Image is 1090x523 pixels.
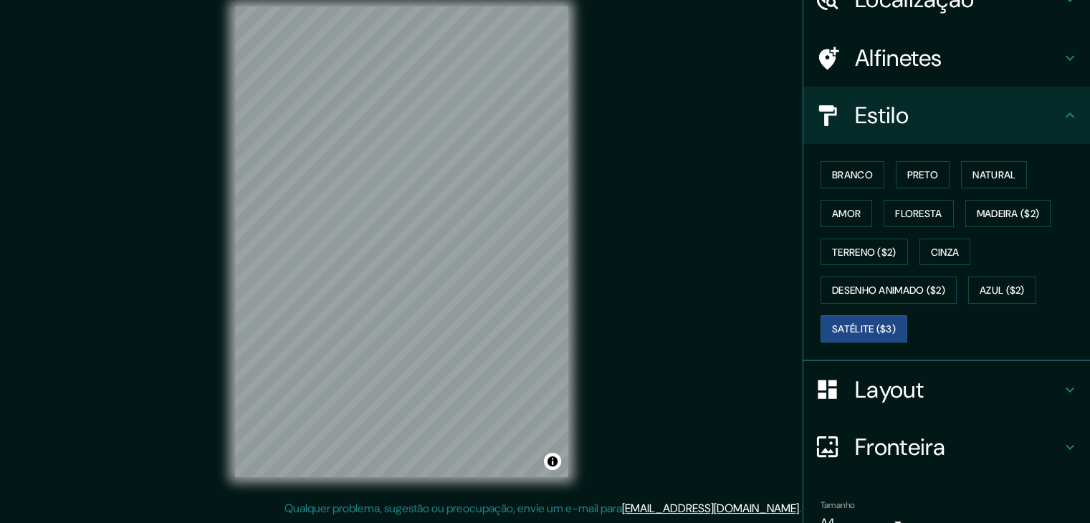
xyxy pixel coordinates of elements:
[821,239,908,266] button: Terreno ($2)
[832,168,873,181] font: Branco
[980,284,1025,297] font: Azul ($2)
[801,500,803,516] font: .
[235,6,568,477] canvas: Mapa
[855,43,942,73] font: Alfinetes
[972,168,1015,181] font: Natural
[799,501,801,516] font: .
[832,284,945,297] font: Desenho animado ($2)
[832,246,897,259] font: Terreno ($2)
[832,322,896,335] font: Satélite ($3)
[961,161,1027,188] button: Natural
[821,315,907,342] button: Satélite ($3)
[919,239,971,266] button: Cinza
[803,361,1090,418] div: Layout
[931,246,960,259] font: Cinza
[821,499,855,511] font: Tamanho
[884,200,953,227] button: Floresta
[821,277,957,304] button: Desenho animado ($2)
[803,87,1090,144] div: Estilo
[855,375,924,405] font: Layout
[907,168,939,181] font: Preto
[821,200,872,227] button: Amor
[821,161,884,188] button: Branco
[895,207,942,220] font: Floresta
[965,200,1051,227] button: Madeira ($2)
[968,277,1036,304] button: Azul ($2)
[896,161,950,188] button: Preto
[544,453,561,470] button: Alternar atribuição
[832,207,861,220] font: Amor
[855,100,909,130] font: Estilo
[622,501,799,516] a: [EMAIL_ADDRESS][DOMAIN_NAME]
[855,432,946,462] font: Fronteira
[803,29,1090,87] div: Alfinetes
[803,418,1090,476] div: Fronteira
[977,207,1040,220] font: Madeira ($2)
[285,501,622,516] font: Qualquer problema, sugestão ou preocupação, envie um e-mail para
